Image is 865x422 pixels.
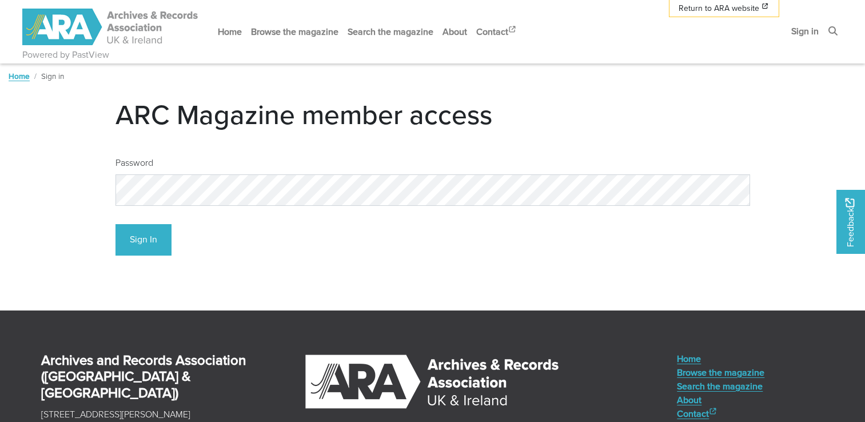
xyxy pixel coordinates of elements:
span: Feedback [843,198,857,247]
a: Sign in [787,16,823,46]
button: Sign In [115,224,172,256]
a: About [677,393,764,407]
a: Browse the magazine [677,365,764,379]
a: Search the magazine [677,379,764,393]
a: Search the magazine [343,17,438,47]
img: ARA - ARC Magazine | Powered by PastView [22,9,200,45]
a: Browse the magazine [246,17,343,47]
span: Sign in [41,70,64,82]
a: Home [213,17,246,47]
a: Powered by PastView [22,48,109,62]
a: Home [677,352,764,365]
span: Return to ARA website [679,2,759,14]
h1: ARC Magazine member access [115,98,750,131]
a: ARA - ARC Magazine | Powered by PastView logo [22,2,200,52]
strong: Archives and Records Association ([GEOGRAPHIC_DATA] & [GEOGRAPHIC_DATA]) [41,350,246,403]
a: About [438,17,472,47]
p: [STREET_ADDRESS][PERSON_NAME] [41,408,190,421]
label: Password [115,156,153,170]
a: Contact [677,407,764,420]
a: Contact [472,17,522,47]
img: Archives & Records Association (UK & Ireland) [304,352,561,412]
a: Would you like to provide feedback? [836,190,865,254]
a: Home [9,70,30,82]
